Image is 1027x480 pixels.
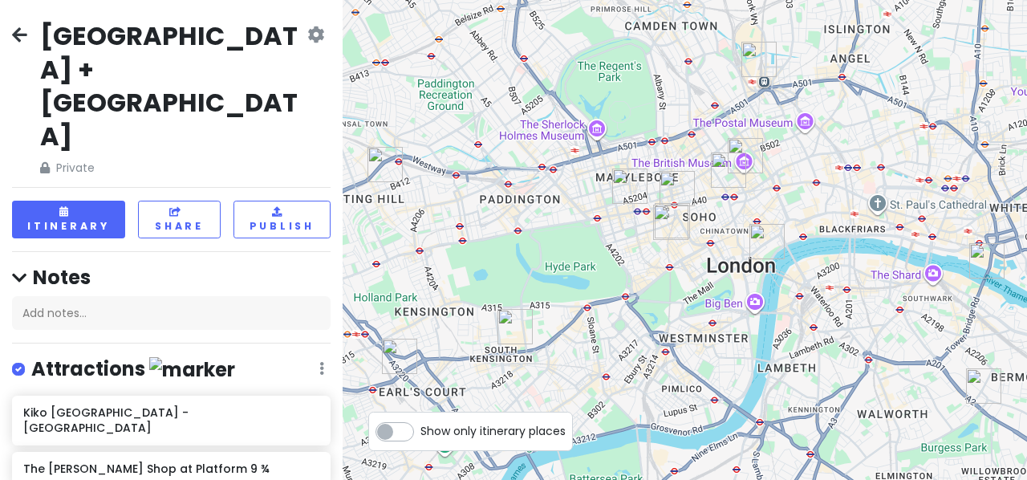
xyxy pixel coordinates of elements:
button: Itinerary [12,201,125,238]
div: Tesco Superstore [382,339,417,374]
div: Louis Vuitton London New Bond Street [655,203,690,238]
div: Tower Bridge [969,243,1005,279]
div: The Harry Potter Shop at Platform 9 ¾ [741,42,777,77]
div: Arôme Bakery - Duke Street [612,169,647,204]
h6: The [PERSON_NAME] Shop at Platform 9 ¾ [23,462,319,476]
div: Conscience Kitchen [367,147,403,182]
div: DIOR [653,205,688,240]
div: The British Museum [728,138,763,173]
div: Natural History Museum [497,309,533,344]
img: marker [149,357,235,382]
div: Add notes... [12,296,331,330]
h6: Kiko [GEOGRAPHIC_DATA] - [GEOGRAPHIC_DATA] [23,405,319,434]
h2: [GEOGRAPHIC_DATA] + [GEOGRAPHIC_DATA] [40,19,304,153]
button: Publish [233,201,331,238]
span: Private [40,159,304,177]
div: Victoria Embankment Gardens [749,224,785,259]
span: Show only itinerary places [420,422,566,440]
div: Kiko Milano - Regent Street [660,171,695,206]
button: Share [138,201,221,238]
div: Tesco Superstore [966,368,1001,404]
div: St Giles London - A St Giles Hotel [711,153,746,188]
h4: Notes [12,265,331,290]
h4: Attractions [31,356,235,383]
